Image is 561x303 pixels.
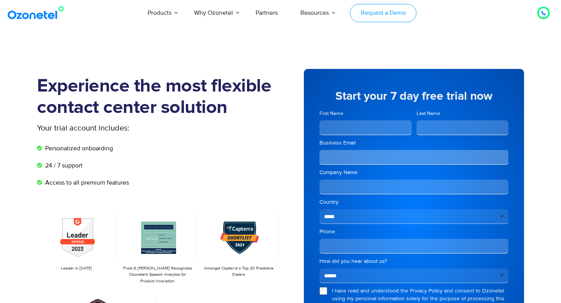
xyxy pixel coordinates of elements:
p: Frost & [PERSON_NAME] Recognizes Ozonetel's Speech Analytics for Product Innovation [122,265,193,285]
p: Amongst Capterra’s Top 20 Predictive Dialers [203,265,274,278]
p: Leader in [DATE] [41,265,112,272]
label: How did you hear about us? [319,257,508,265]
label: Last Name [416,110,509,117]
p: Your trial account includes: [37,122,222,134]
h5: Start your 7 day free trial now [319,90,508,102]
a: Request a Demo [350,4,416,22]
span: Access to all premium features [43,178,129,187]
span: Personalized onboarding [43,144,113,153]
label: Company Name [319,169,508,176]
label: Business Email [319,139,508,147]
h1: Experience the most flexible contact center solution [37,76,280,118]
span: 24 / 7 support [43,161,83,170]
label: Country [319,198,508,206]
label: First Name [319,110,412,117]
label: Phone [319,228,508,236]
